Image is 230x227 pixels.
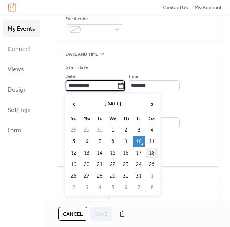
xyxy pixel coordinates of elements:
[80,125,93,135] td: 29
[128,73,138,81] span: Time
[120,159,132,170] td: 23
[3,122,40,138] a: Form
[67,125,80,135] td: 28
[8,43,31,55] span: Connect
[80,148,93,158] td: 13
[66,73,75,81] span: Date
[120,136,132,147] td: 9
[80,136,93,147] td: 6
[146,96,158,112] span: ›
[146,171,158,181] td: 1
[58,207,87,221] button: Cancel
[3,20,40,37] a: My Events
[66,64,88,71] div: Start date
[146,182,158,193] td: 8
[146,113,158,124] th: Sa
[133,136,145,147] td: 10
[133,148,145,158] td: 17
[120,113,132,124] th: Th
[94,113,106,124] th: Tu
[67,113,80,124] th: Su
[3,61,40,77] a: Views
[63,211,83,218] span: Cancel
[107,125,119,135] td: 1
[163,4,188,12] span: Contact Us
[80,182,93,193] td: 3
[195,4,222,12] span: My Account
[107,136,119,147] td: 8
[107,171,119,181] td: 29
[67,136,80,147] td: 5
[68,96,79,112] span: ‹
[94,159,106,170] td: 21
[146,148,158,158] td: 18
[94,125,106,135] td: 30
[133,182,145,193] td: 7
[67,159,80,170] td: 19
[8,84,27,96] span: Design
[80,171,93,181] td: 27
[80,96,145,112] th: [DATE]
[8,23,35,35] span: My Events
[163,3,188,11] a: Contact Us
[107,182,119,193] td: 5
[133,125,145,135] td: 3
[107,159,119,170] td: 22
[107,113,119,124] th: We
[66,50,98,58] span: Date and time
[120,182,132,193] td: 6
[80,113,93,124] th: Mo
[146,159,158,170] td: 25
[195,3,222,11] a: My Account
[80,159,93,170] td: 20
[8,3,16,12] img: logo
[120,171,132,181] td: 30
[146,125,158,135] td: 4
[107,148,119,158] td: 15
[8,104,31,116] span: Settings
[8,125,21,137] span: Form
[67,171,80,181] td: 26
[3,81,40,98] a: Design
[120,125,132,135] td: 2
[94,136,106,147] td: 7
[94,182,106,193] td: 4
[133,113,145,124] th: Fr
[3,41,40,57] a: Connect
[8,64,24,76] span: Views
[66,15,122,23] div: Event color
[146,136,158,147] td: 11
[67,148,80,158] td: 12
[94,148,106,158] td: 14
[133,171,145,181] td: 31
[3,102,40,118] a: Settings
[94,171,106,181] td: 28
[133,159,145,170] td: 24
[120,148,132,158] td: 16
[67,182,80,193] td: 2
